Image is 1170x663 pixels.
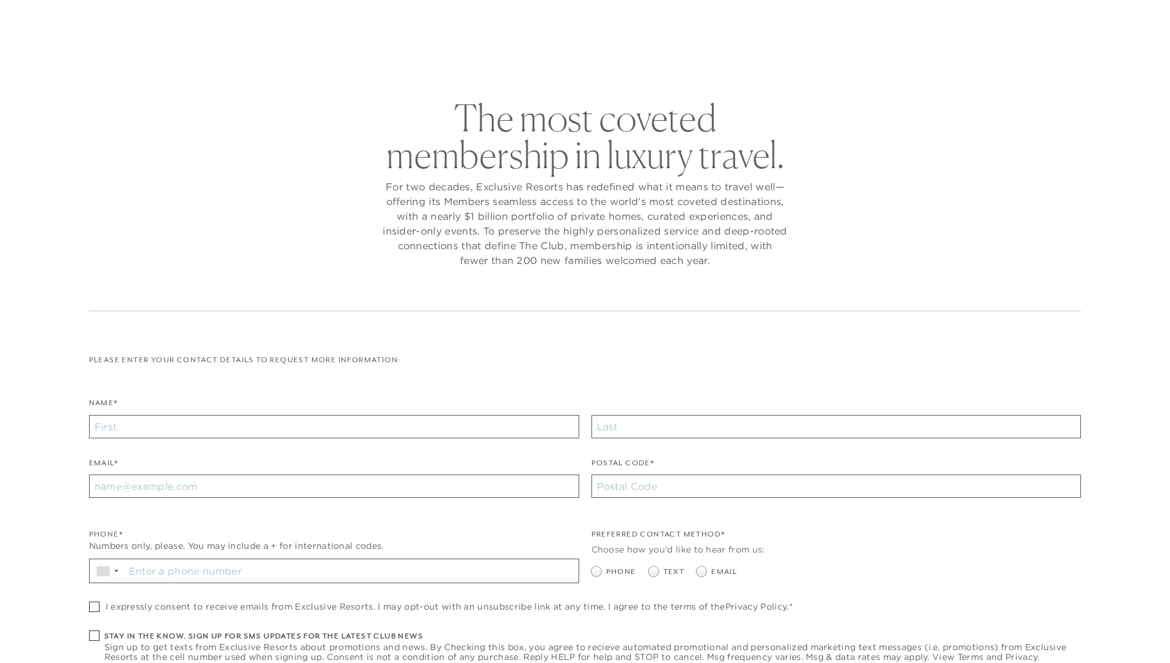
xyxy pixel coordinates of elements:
div: Numbers only, please. You may include a + for international codes. [89,540,579,552]
input: First [89,415,579,438]
label: Name* [89,397,118,415]
h6: Stay in the know. Sign up for sms updates for the latest club news [104,630,1082,642]
div: Country Code Selector [90,559,125,583]
span: Email [711,566,737,578]
input: name@example.com [89,475,579,498]
a: Privacy Policy [725,601,787,612]
span: Sign up to get texts from Exclusive Resorts about promotions and news. By Checking this box, you ... [104,642,1082,662]
label: Email* [89,457,118,475]
div: Choose how you'd like to hear from us: [591,543,1082,556]
p: For two decades, Exclusive Resorts has redefined what it means to travel well—offering its Member... [383,179,788,268]
div: Phone* [89,529,579,540]
input: Postal Code [591,475,1082,498]
p: Please enter your contact details to request more information: [89,354,1082,366]
legend: Preferred Contact Method* [591,529,725,546]
span: I expressly consent to receive emails from Exclusive Resorts. I may opt-out with an unsubscribe l... [106,602,793,611]
h2: The most coveted membership in luxury travel. [383,99,788,173]
a: Membership [556,39,633,75]
input: Enter a phone number [125,559,579,583]
a: Get Started [49,14,103,25]
a: Community [651,39,726,75]
span: Phone [606,566,636,578]
a: Member Login [1028,14,1089,25]
a: The Collection [444,39,538,75]
input: Last [591,415,1082,438]
label: Postal Code* [591,457,655,475]
span: ▼ [112,567,120,575]
span: Text [663,566,685,578]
